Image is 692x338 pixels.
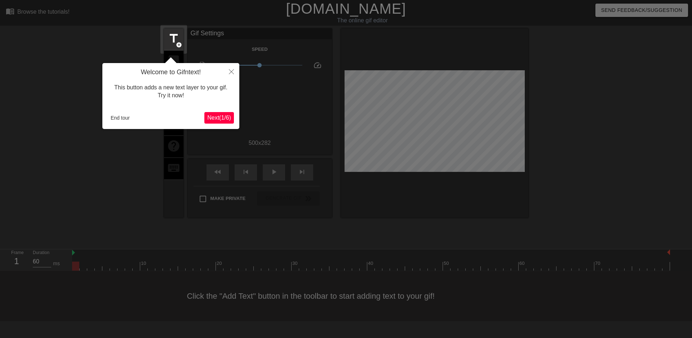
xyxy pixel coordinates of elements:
button: Close [223,63,239,80]
div: This button adds a new text layer to your gif. Try it now! [108,76,234,107]
button: Next [204,112,234,124]
button: End tour [108,112,133,123]
span: Next ( 1 / 6 ) [207,115,231,121]
h4: Welcome to Gifntext! [108,68,234,76]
